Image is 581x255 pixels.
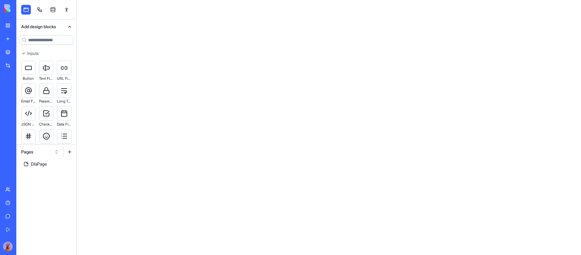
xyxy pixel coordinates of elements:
button: Add design blocks [16,19,76,34]
div: Date Field [57,121,71,128]
div: Email Field [21,98,35,105]
div: Icon Field [39,143,53,151]
div: Long Text Field [57,98,71,105]
div: Password Field [39,98,53,105]
a: EllaPage [16,159,76,169]
div: Text Field [39,75,53,82]
div: Checkbox [39,121,53,128]
button: Inputs [16,49,76,58]
div: URL Field [57,75,71,82]
div: List Field [57,143,71,151]
div: EllaPage [31,161,47,167]
div: JSON Field [21,121,35,128]
button: Pages [18,147,62,157]
div: Button [21,75,35,82]
div: Number Field [21,143,35,151]
img: logo [4,4,42,13]
img: Kuku_Large_sla5px.png [3,242,13,251]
